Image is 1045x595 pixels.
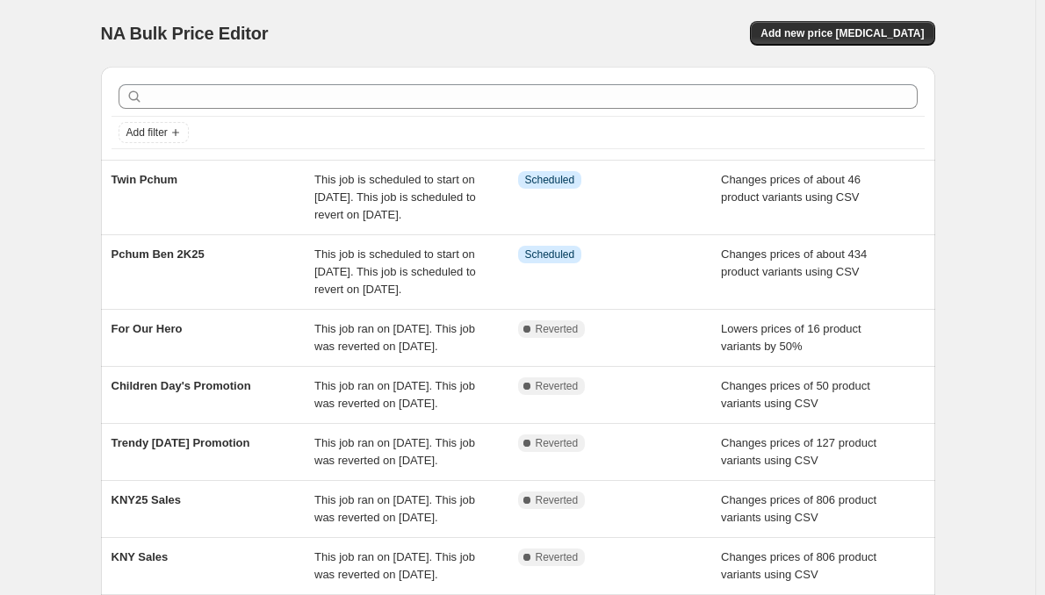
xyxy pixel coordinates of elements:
[112,436,250,449] span: Trendy [DATE] Promotion
[112,379,251,392] span: Children Day's Promotion
[112,493,182,506] span: KNY25 Sales
[536,379,579,393] span: Reverted
[112,247,205,261] span: Pchum Ben 2K25
[112,173,178,186] span: Twin Pchum
[314,379,475,410] span: This job ran on [DATE]. This job was reverted on [DATE].
[314,247,476,296] span: This job is scheduled to start on [DATE]. This job is scheduled to revert on [DATE].
[536,550,579,564] span: Reverted
[721,550,876,581] span: Changes prices of 806 product variants using CSV
[314,173,476,221] span: This job is scheduled to start on [DATE]. This job is scheduled to revert on [DATE].
[760,26,924,40] span: Add new price [MEDICAL_DATA]
[314,493,475,524] span: This job ran on [DATE]. This job was reverted on [DATE].
[525,247,575,262] span: Scheduled
[721,173,861,204] span: Changes prices of about 46 product variants using CSV
[314,550,475,581] span: This job ran on [DATE]. This job was reverted on [DATE].
[536,493,579,507] span: Reverted
[536,322,579,336] span: Reverted
[750,21,934,46] button: Add new price [MEDICAL_DATA]
[525,173,575,187] span: Scheduled
[721,379,870,410] span: Changes prices of 50 product variants using CSV
[721,322,861,353] span: Lowers prices of 16 product variants by 50%
[721,436,876,467] span: Changes prices of 127 product variants using CSV
[126,125,168,140] span: Add filter
[536,436,579,450] span: Reverted
[112,550,169,563] span: KNY Sales
[314,322,475,353] span: This job ran on [DATE]. This job was reverted on [DATE].
[721,493,876,524] span: Changes prices of 806 product variants using CSV
[721,247,867,278] span: Changes prices of about 434 product variants using CSV
[112,322,183,335] span: For Our Hero
[101,24,269,43] span: NA Bulk Price Editor
[314,436,475,467] span: This job ran on [DATE]. This job was reverted on [DATE].
[119,122,189,143] button: Add filter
